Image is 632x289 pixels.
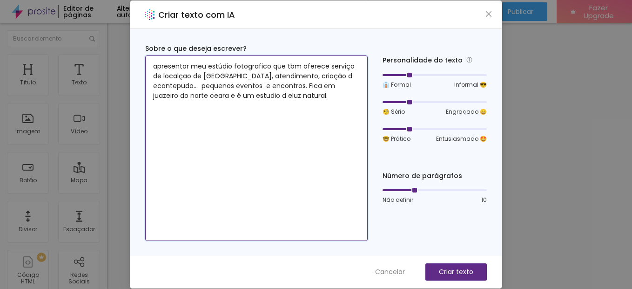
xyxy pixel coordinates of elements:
span: 🧐 Sério [383,108,405,116]
div: Personalidade do texto [383,55,487,66]
span: Entusiasmado 🤩 [436,135,487,143]
span: Cancelar [375,267,405,277]
span: close [485,10,492,18]
span: 👔 Formal [383,81,411,89]
button: Cancelar [366,263,414,281]
button: Close [484,9,494,19]
p: Criar texto [439,267,473,277]
span: Engraçado 😄 [446,108,487,116]
textarea: apresentar meu estúdio fotografico que tbm oferece serviço de localçao de [GEOGRAPHIC_DATA], aten... [145,55,368,241]
span: 10 [481,196,487,204]
span: Não definir [383,196,413,204]
h2: Criar texto com IA [158,8,235,21]
span: Informal 😎 [454,81,487,89]
button: Criar texto [425,263,487,281]
div: Número de parágrafos [383,171,487,181]
span: 🤓 Prático [383,135,410,143]
div: Sobre o que deseja escrever? [145,44,368,54]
